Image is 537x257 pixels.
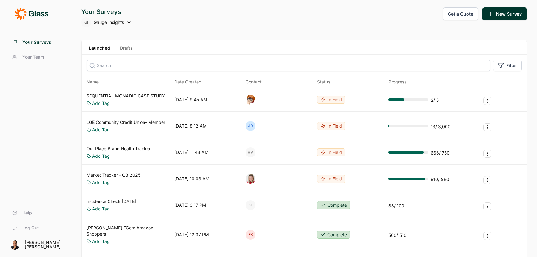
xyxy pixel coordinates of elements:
button: In Field [317,175,345,183]
span: Name [87,79,99,85]
button: Survey Actions [483,97,491,105]
button: Complete [317,201,350,209]
div: 910 / 980 [431,176,449,183]
div: KL [246,200,255,210]
span: Date Created [174,79,202,85]
a: Add Tag [92,179,110,186]
div: [PERSON_NAME] [PERSON_NAME] [25,240,64,249]
span: Help [22,210,32,216]
button: New Survey [482,7,527,20]
div: Progress [388,79,406,85]
div: [DATE] 10:03 AM [174,176,210,182]
div: [DATE] 8:12 AM [174,123,207,129]
button: Survey Actions [483,176,491,184]
a: Add Tag [92,206,110,212]
div: 88 / 100 [388,203,404,209]
div: 666 / 750 [431,150,450,156]
a: Drafts [118,45,135,54]
a: SEQUENTIAL MONADIC CASE STUDY [87,93,165,99]
button: Survey Actions [483,123,491,131]
div: Contact [246,79,262,85]
button: Filter [493,60,522,71]
button: Survey Actions [483,232,491,240]
a: Incidence Check [DATE] [87,198,136,205]
span: Log Out [22,225,39,231]
a: Add Tag [92,100,110,106]
div: 500 / 510 [388,232,406,238]
div: GI [81,17,91,27]
a: Add Tag [92,153,110,159]
a: LGE Community Credit Union- Member [87,119,165,125]
a: Market Tracker - Q3 2025 [87,172,140,178]
button: In Field [317,148,345,156]
div: Your Surveys [81,7,131,16]
div: [DATE] 9:45 AM [174,97,207,103]
div: RM [246,147,255,157]
div: JD [246,121,255,131]
button: In Field [317,122,345,130]
button: In Field [317,96,345,104]
span: Your Team [22,54,44,60]
span: Gauge Insights [94,19,124,25]
button: Survey Actions [483,150,491,158]
a: [PERSON_NAME] ECom Amazon Shoppers [87,225,172,237]
button: Survey Actions [483,202,491,210]
button: Get a Quote [443,7,478,20]
div: 2 / 5 [431,97,439,103]
div: [DATE] 3:17 PM [174,202,206,208]
a: Our Place Brand Health Tracker [87,146,151,152]
div: 13 / 3,000 [431,124,450,130]
img: o7kyh2p2njg4amft5nuk.png [246,95,255,105]
a: Add Tag [92,127,110,133]
div: Status [317,79,330,85]
input: Search [87,60,490,71]
div: EK [246,230,255,240]
img: amg06m4ozjtcyqqhuw5b.png [10,240,20,250]
a: Add Tag [92,238,110,245]
span: Your Surveys [22,39,51,45]
img: xuxf4ugoqyvqjdx4ebsr.png [246,174,255,184]
a: Launched [87,45,113,54]
div: [DATE] 11:43 AM [174,149,209,156]
button: Complete [317,231,350,239]
div: [DATE] 12:37 PM [174,232,209,238]
span: Filter [506,62,517,69]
